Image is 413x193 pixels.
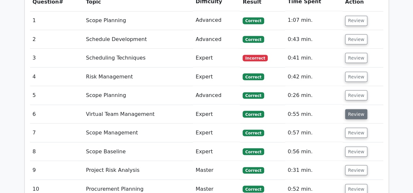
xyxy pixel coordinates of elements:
td: Expert [193,123,240,142]
span: Correct [243,130,264,136]
td: Scope Planning [83,86,193,104]
button: Review [345,34,367,44]
span: Correct [243,17,264,24]
td: Advanced [193,30,240,48]
td: Project Risk Analysis [83,161,193,179]
td: Scheduling Techniques [83,48,193,67]
span: Correct [243,186,264,192]
td: 1 [30,11,84,30]
td: Expert [193,67,240,86]
td: 7 [30,123,84,142]
span: Correct [243,167,264,173]
td: 8 [30,142,84,161]
td: 5 [30,86,84,104]
button: Review [345,146,367,157]
td: Expert [193,105,240,123]
span: Incorrect [243,55,268,61]
td: 4 [30,67,84,86]
td: Advanced [193,86,240,104]
td: 0:55 min. [285,105,342,123]
td: 0:26 min. [285,86,342,104]
span: Correct [243,73,264,80]
button: Review [345,128,367,138]
button: Review [345,90,367,100]
td: 2 [30,30,84,48]
td: Scope Planning [83,11,193,30]
td: Schedule Development [83,30,193,48]
td: Virtual Team Management [83,105,193,123]
td: Advanced [193,11,240,30]
button: Review [345,165,367,175]
button: Review [345,16,367,26]
td: 3 [30,48,84,67]
td: Master [193,161,240,179]
td: 0:43 min. [285,30,342,48]
td: Scope Management [83,123,193,142]
td: 0:41 min. [285,48,342,67]
button: Review [345,53,367,63]
td: 9 [30,161,84,179]
span: Correct [243,111,264,117]
button: Review [345,109,367,119]
span: Correct [243,92,264,99]
td: 0:56 min. [285,142,342,161]
td: 0:31 min. [285,161,342,179]
td: Scope Baseline [83,142,193,161]
span: Correct [243,36,264,42]
button: Review [345,72,367,82]
td: Risk Management [83,67,193,86]
td: 0:57 min. [285,123,342,142]
td: 1:07 min. [285,11,342,30]
td: Expert [193,142,240,161]
td: 6 [30,105,84,123]
td: Expert [193,48,240,67]
td: 0:42 min. [285,67,342,86]
span: Correct [243,148,264,155]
